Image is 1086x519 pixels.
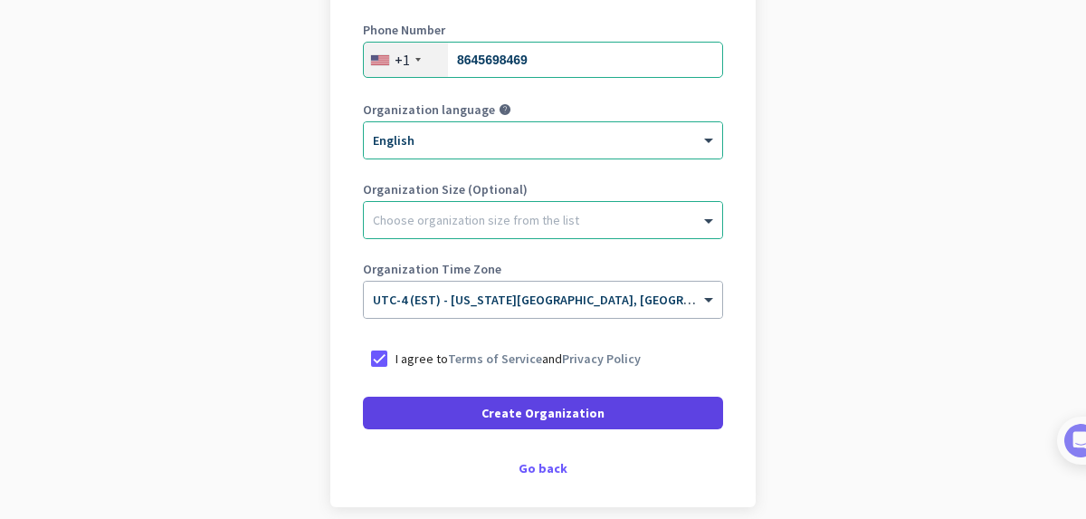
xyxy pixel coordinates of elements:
label: Organization language [363,103,495,116]
div: Go back [363,462,723,475]
button: Create Organization [363,397,723,429]
span: Create Organization [481,404,605,422]
label: Phone Number [363,24,723,36]
label: Organization Time Zone [363,263,723,275]
a: Privacy Policy [562,351,641,367]
i: help [499,103,511,116]
p: I agree to and [395,350,641,368]
label: Organization Size (Optional) [363,183,723,196]
div: +1 [395,51,410,69]
a: Terms of Service [448,351,542,367]
input: 201-555-0123 [363,42,723,78]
